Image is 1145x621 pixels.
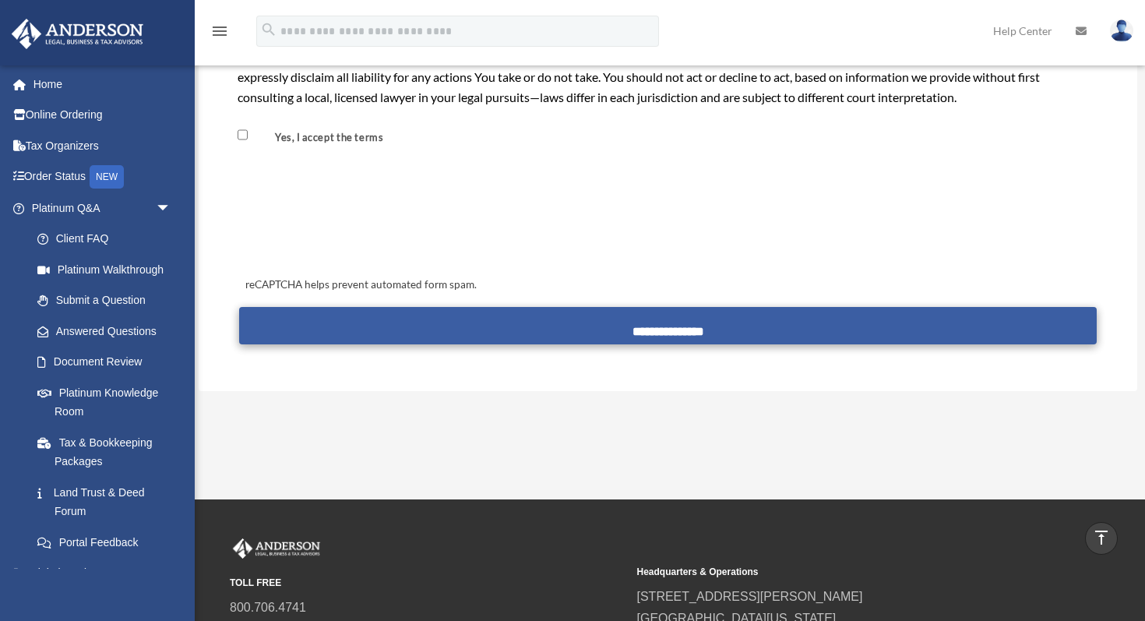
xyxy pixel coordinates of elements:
[22,427,195,477] a: Tax & Bookkeeping Packages
[11,558,195,589] a: Digital Productsarrow_drop_down
[11,69,195,100] a: Home
[637,564,1034,580] small: Headquarters & Operations
[241,184,477,245] iframe: reCAPTCHA
[22,224,195,255] a: Client FAQ
[22,527,195,558] a: Portal Feedback
[7,19,148,49] img: Anderson Advisors Platinum Portal
[239,276,1097,295] div: reCAPTCHA helps prevent automated form spam.
[11,100,195,131] a: Online Ordering
[238,27,1098,107] div: The information we provide does not necessarily represent the opinion of [PERSON_NAME] Business A...
[230,601,306,614] a: 800.706.4741
[210,22,229,41] i: menu
[11,130,195,161] a: Tax Organizers
[1092,528,1111,547] i: vertical_align_top
[22,347,187,378] a: Document Review
[251,130,389,145] label: Yes, I accept the terms
[230,575,626,591] small: TOLL FREE
[230,538,323,559] img: Anderson Advisors Platinum Portal
[90,165,124,189] div: NEW
[11,192,195,224] a: Platinum Q&Aarrow_drop_down
[210,27,229,41] a: menu
[11,161,195,193] a: Order StatusNEW
[22,285,195,316] a: Submit a Question
[1110,19,1133,42] img: User Pic
[260,21,277,38] i: search
[1085,522,1118,555] a: vertical_align_top
[637,590,863,603] a: [STREET_ADDRESS][PERSON_NAME]
[22,316,195,347] a: Answered Questions
[22,477,195,527] a: Land Trust & Deed Forum
[22,254,195,285] a: Platinum Walkthrough
[156,192,187,224] span: arrow_drop_down
[22,377,195,427] a: Platinum Knowledge Room
[156,558,187,590] span: arrow_drop_down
